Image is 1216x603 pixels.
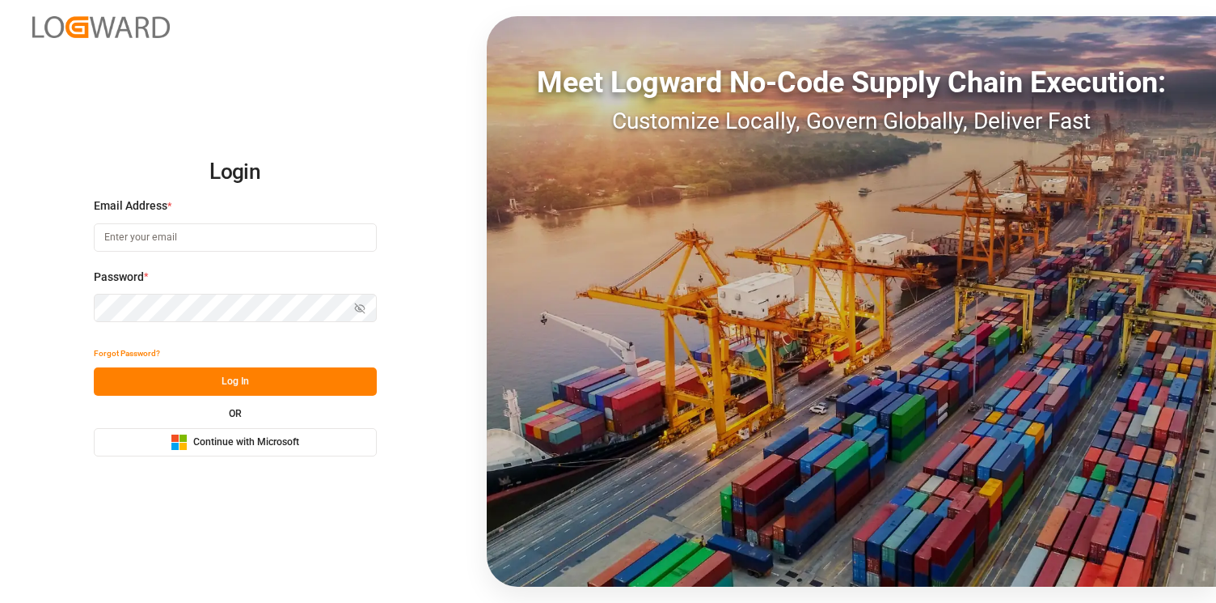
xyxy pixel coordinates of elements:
[193,435,299,450] span: Continue with Microsoft
[32,16,170,38] img: Logward_new_orange.png
[94,269,144,286] span: Password
[94,197,167,214] span: Email Address
[94,339,160,367] button: Forgot Password?
[94,428,377,456] button: Continue with Microsoft
[94,367,377,396] button: Log In
[487,61,1216,104] div: Meet Logward No-Code Supply Chain Execution:
[94,223,377,252] input: Enter your email
[229,409,242,418] small: OR
[94,147,377,198] h2: Login
[487,104,1216,138] div: Customize Locally, Govern Globally, Deliver Fast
